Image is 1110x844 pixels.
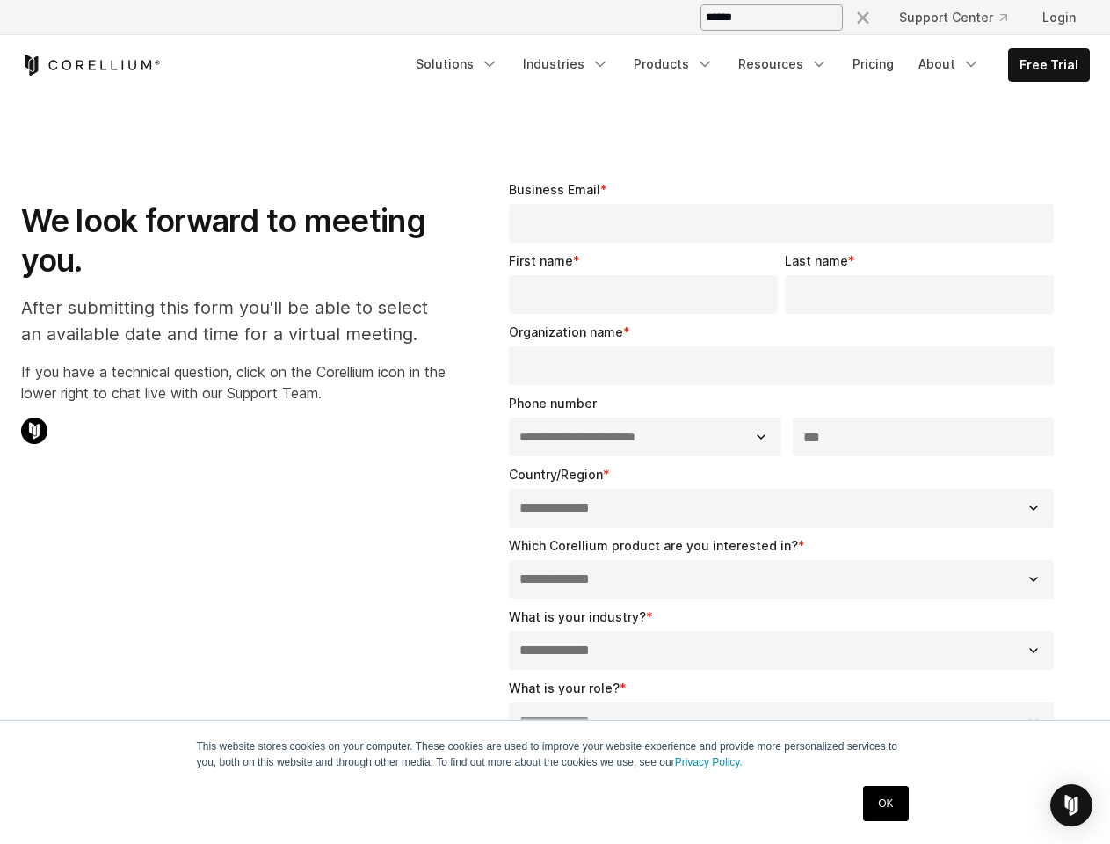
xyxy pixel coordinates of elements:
[21,295,446,347] p: After submitting this form you'll be able to select an available date and time for a virtual meet...
[1050,784,1092,826] div: Open Intercom Messenger
[21,418,47,444] img: Corellium Chat Icon
[509,396,597,411] span: Phone number
[863,786,908,821] a: OK
[21,55,161,76] a: Corellium Home
[509,680,620,695] span: What is your role?
[854,3,872,29] div: ×
[908,48,990,80] a: About
[21,361,446,404] p: If you have a technical question, click on the Corellium icon in the lower right to chat live wit...
[509,609,646,624] span: What is your industry?
[197,738,914,770] p: This website stores cookies on your computer. These cookies are used to improve your website expe...
[885,2,1021,33] a: Support Center
[728,48,838,80] a: Resources
[832,2,1090,33] div: Navigation Menu
[846,2,878,33] button: Search
[1009,49,1089,81] a: Free Trial
[1028,2,1090,33] a: Login
[405,48,509,80] a: Solutions
[509,324,623,339] span: Organization name
[675,756,743,768] a: Privacy Policy.
[509,182,600,197] span: Business Email
[405,48,1090,82] div: Navigation Menu
[785,253,848,268] span: Last name
[842,48,904,80] a: Pricing
[21,201,446,280] h1: We look forward to meeting you.
[512,48,620,80] a: Industries
[509,253,573,268] span: First name
[509,538,798,553] span: Which Corellium product are you interested in?
[509,467,603,482] span: Country/Region
[623,48,724,80] a: Products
